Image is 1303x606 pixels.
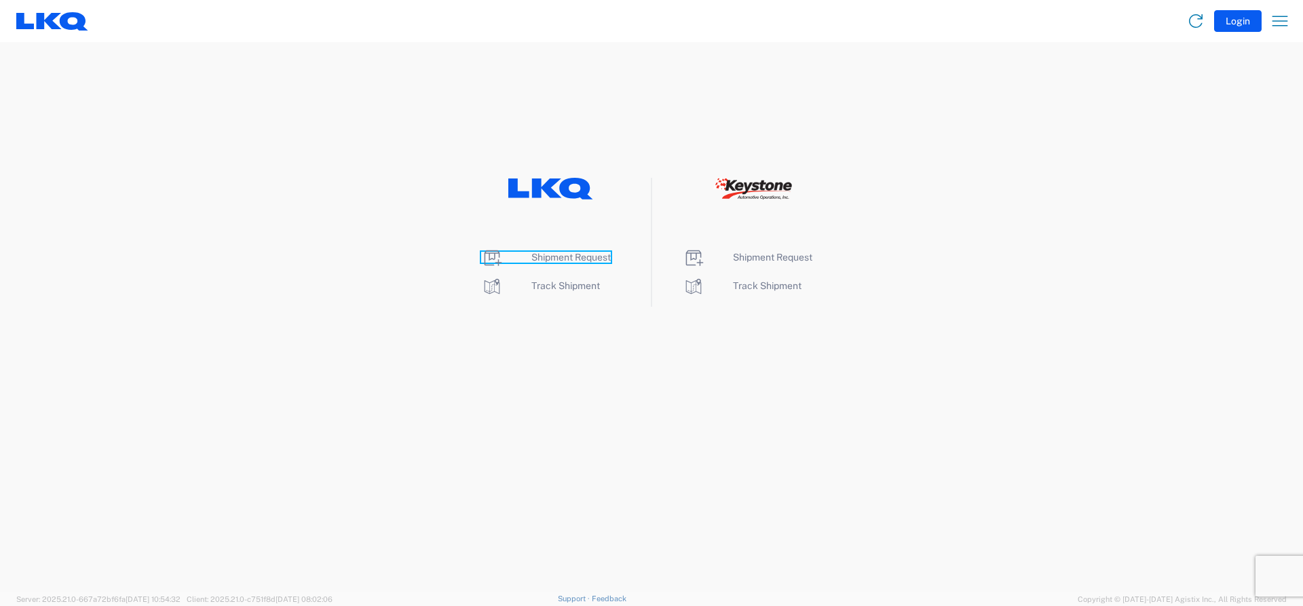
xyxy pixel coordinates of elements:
span: Shipment Request [531,252,611,263]
span: Client: 2025.21.0-c751f8d [187,595,333,603]
span: Track Shipment [733,280,801,291]
span: Track Shipment [531,280,600,291]
span: Copyright © [DATE]-[DATE] Agistix Inc., All Rights Reserved [1078,593,1287,605]
a: Track Shipment [481,280,600,291]
span: [DATE] 10:54:32 [126,595,181,603]
span: Shipment Request [733,252,812,263]
a: Shipment Request [683,252,812,263]
a: Feedback [592,594,626,603]
a: Track Shipment [683,280,801,291]
span: [DATE] 08:02:06 [276,595,333,603]
a: Support [558,594,592,603]
a: Shipment Request [481,252,611,263]
span: Server: 2025.21.0-667a72bf6fa [16,595,181,603]
button: Login [1214,10,1262,32]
